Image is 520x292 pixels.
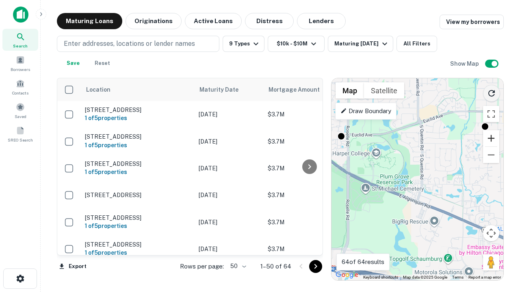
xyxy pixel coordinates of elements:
p: $3.7M [268,218,349,227]
span: Maturity Date [199,85,249,94]
a: Open this area in Google Maps (opens a new window) [334,270,360,280]
a: Saved [2,99,38,121]
button: $10k - $10M [268,36,325,52]
p: [DATE] [199,110,260,119]
p: $3.7M [268,137,349,146]
p: [STREET_ADDRESS] [85,241,191,248]
a: Search [2,29,38,51]
span: Saved [15,113,26,120]
button: All Filters [396,36,437,52]
button: Toggle fullscreen view [483,106,499,122]
p: [DATE] [199,191,260,200]
p: [STREET_ADDRESS] [85,133,191,140]
p: [STREET_ADDRESS] [85,160,191,167]
button: Zoom in [483,130,499,146]
th: Maturity Date [195,78,264,101]
p: 1–50 of 64 [260,262,291,271]
span: Map data ©2025 Google [403,275,447,279]
span: Borrowers [11,66,30,73]
button: Map camera controls [483,225,499,241]
th: Location [81,78,195,101]
p: [DATE] [199,218,260,227]
a: SREO Search [2,123,38,145]
p: Rows per page: [180,262,224,271]
a: Report a map error [468,275,501,279]
button: Reset [89,55,115,71]
p: $3.7M [268,245,349,253]
button: Originations [126,13,182,29]
button: Enter addresses, locations or lender names [57,36,219,52]
p: [STREET_ADDRESS] [85,214,191,221]
p: [DATE] [199,164,260,173]
p: Enter addresses, locations or lender names [64,39,195,49]
div: Maturing [DATE] [334,39,390,49]
a: View my borrowers [440,15,504,29]
p: [DATE] [199,137,260,146]
span: Search [13,43,28,49]
button: Zoom out [483,147,499,163]
p: [DATE] [199,245,260,253]
span: Contacts [12,90,28,96]
p: 64 of 64 results [342,257,384,267]
button: Show satellite imagery [364,82,404,99]
span: SREO Search [8,137,33,143]
iframe: Chat Widget [479,227,520,266]
p: [STREET_ADDRESS] [85,191,191,199]
img: capitalize-icon.png [13,6,28,23]
h6: 1 of 5 properties [85,141,191,150]
h6: 1 of 5 properties [85,248,191,257]
th: Mortgage Amount [264,78,353,101]
h6: 1 of 5 properties [85,114,191,122]
div: 0 0 [331,78,503,280]
h6: 1 of 5 properties [85,221,191,230]
img: Google [334,270,360,280]
button: Export [57,260,89,273]
button: Keyboard shortcuts [363,275,398,280]
button: Active Loans [185,13,242,29]
button: 9 Types [223,36,264,52]
p: $3.7M [268,164,349,173]
button: Save your search to get updates of matches that match your search criteria. [60,55,86,71]
p: $3.7M [268,110,349,119]
button: Show street map [336,82,364,99]
p: Draw Boundary [340,106,391,116]
button: Reload search area [483,85,500,102]
button: Distress [245,13,294,29]
a: Contacts [2,76,38,98]
div: 50 [227,260,247,272]
span: Location [86,85,110,94]
h6: Show Map [450,59,480,68]
button: Lenders [297,13,346,29]
p: [STREET_ADDRESS] [85,106,191,114]
a: Terms (opens in new tab) [452,275,464,279]
button: Maturing [DATE] [328,36,393,52]
h6: 1 of 5 properties [85,167,191,176]
a: Borrowers [2,52,38,74]
p: $3.7M [268,191,349,200]
button: Maturing Loans [57,13,122,29]
span: Mortgage Amount [269,85,330,94]
button: Go to next page [309,260,322,273]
